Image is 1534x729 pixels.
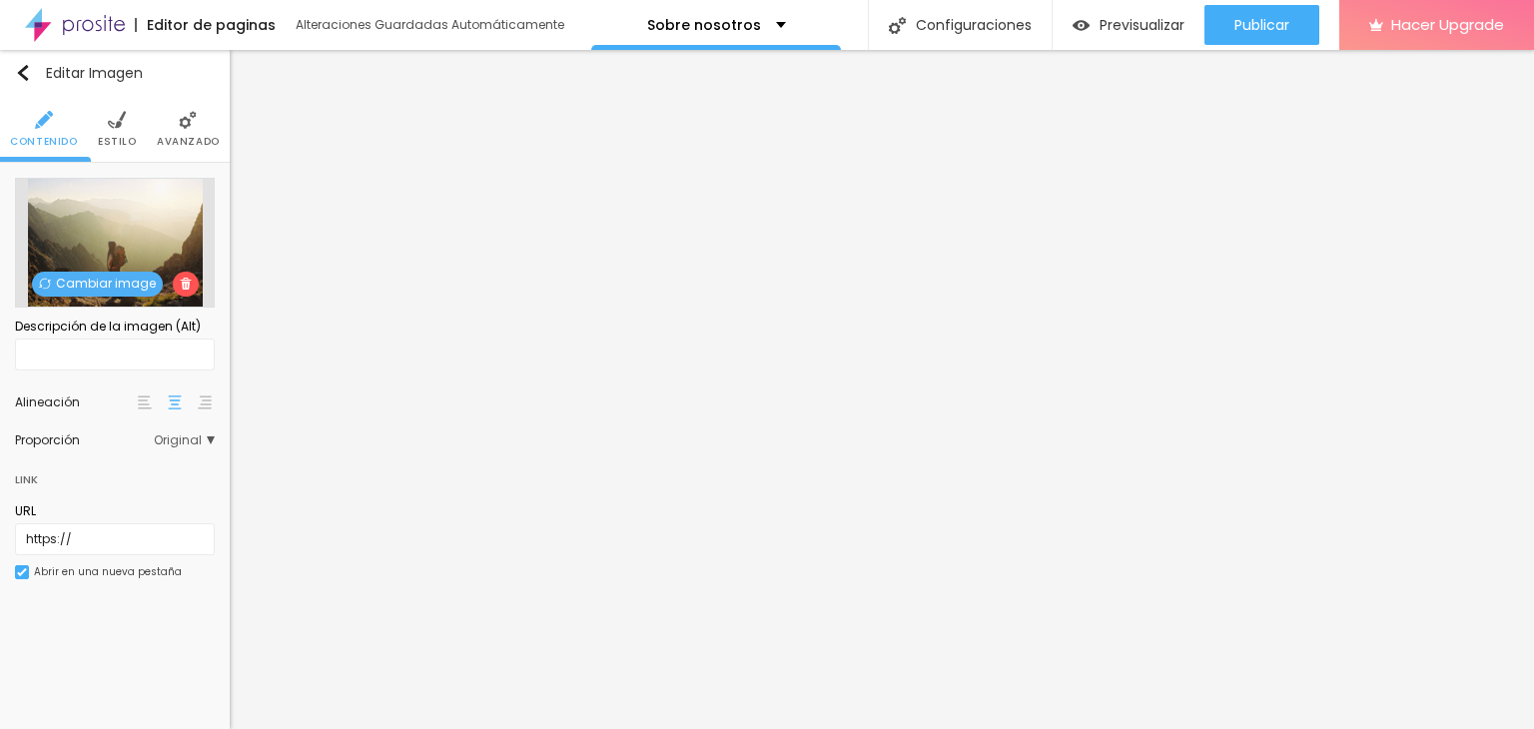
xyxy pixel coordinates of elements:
img: Icone [889,17,906,34]
div: Alineación [15,396,135,408]
img: Icone [108,111,126,129]
span: Publicar [1234,17,1289,33]
span: Avanzado [157,137,220,147]
div: Alteraciones Guardadas Automáticamente [296,19,564,31]
img: paragraph-left-align.svg [138,395,152,409]
img: Icone [39,278,51,290]
div: Link [15,456,215,492]
div: Abrir en una nueva pestaña [34,567,182,577]
div: Proporción [15,434,154,446]
span: Cambiar image [32,272,163,297]
span: Original [154,434,215,446]
img: paragraph-center-align.svg [168,395,182,409]
div: Descripción de la imagen (Alt) [15,318,215,336]
img: Icone [180,278,192,290]
span: Contenido [10,137,77,147]
span: Estilo [98,137,137,147]
div: Link [15,468,38,490]
img: Icone [179,111,197,129]
img: Icone [17,567,27,577]
div: URL [15,502,215,520]
button: Publicar [1204,5,1319,45]
button: Previsualizar [1053,5,1204,45]
img: paragraph-right-align.svg [198,395,212,409]
div: Editor de paginas [135,18,276,32]
div: Editar Imagen [15,65,143,81]
img: Icone [35,111,53,129]
img: Icone [15,65,31,81]
span: Previsualizar [1100,17,1184,33]
p: Sobre nosotros [647,18,761,32]
img: view-1.svg [1073,17,1090,34]
iframe: Editor [230,50,1534,729]
span: Hacer Upgrade [1391,16,1504,33]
